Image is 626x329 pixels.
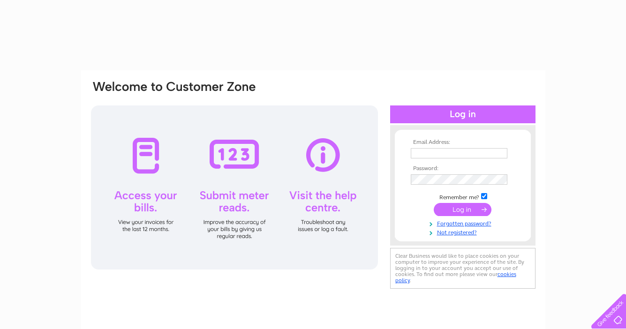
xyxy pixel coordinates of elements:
[395,271,516,284] a: cookies policy
[434,203,491,216] input: Submit
[408,192,517,201] td: Remember me?
[411,218,517,227] a: Forgotten password?
[408,165,517,172] th: Password:
[408,139,517,146] th: Email Address:
[390,248,535,289] div: Clear Business would like to place cookies on your computer to improve your experience of the sit...
[411,227,517,236] a: Not registered?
